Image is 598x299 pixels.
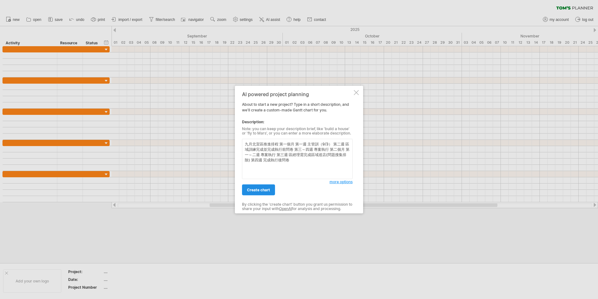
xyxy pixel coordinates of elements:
[242,127,353,136] div: Note: you can keep your description brief, like 'build a house' or 'fly to Mars', or you can ente...
[242,91,353,208] div: About to start a new project? Type in a short description, and we'll create a custom-made Gantt c...
[242,119,353,125] div: Description:
[242,184,275,195] a: create chart
[279,206,292,211] a: OpenAI
[330,179,353,184] span: more options
[330,179,353,185] a: more options
[242,91,353,97] div: AI powered project planning
[247,188,270,192] span: create chart
[242,202,353,211] div: By clicking the 'create chart' button you grant us permission to share your input with for analys...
